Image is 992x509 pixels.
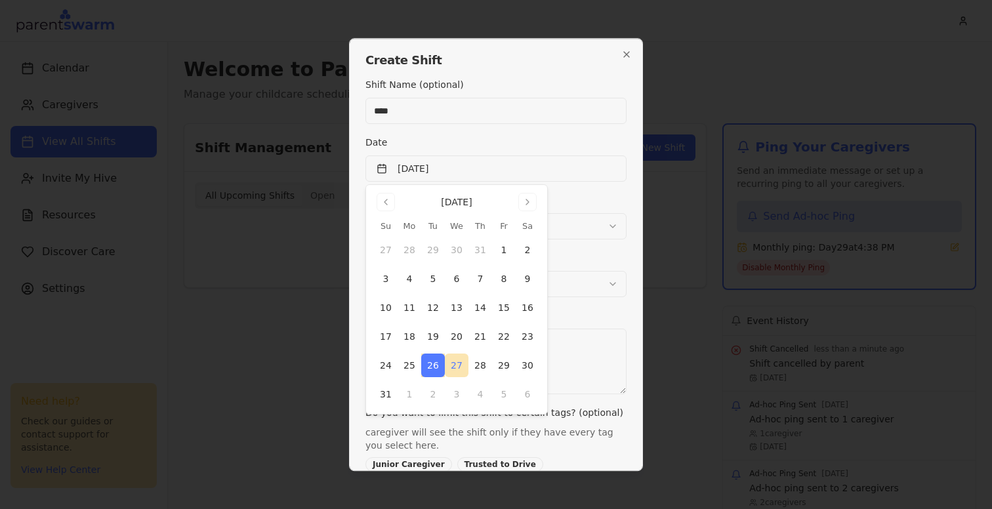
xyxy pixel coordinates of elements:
button: 30 [445,238,468,262]
th: Sunday [374,219,398,233]
label: Shift Name (optional) [365,79,464,90]
button: 31 [468,238,492,262]
th: Wednesday [445,219,468,233]
button: 29 [421,238,445,262]
button: 30 [516,354,539,377]
button: 19 [421,325,445,348]
button: 23 [516,325,539,348]
th: Thursday [468,219,492,233]
button: [DATE] [365,155,627,182]
button: 10 [374,296,398,319]
button: 17 [374,325,398,348]
button: 9 [516,267,539,291]
h2: Create Shift [365,54,627,66]
button: 18 [398,325,421,348]
button: 5 [421,267,445,291]
th: Saturday [516,219,539,233]
button: 7 [468,267,492,291]
th: Monday [398,219,421,233]
button: 6 [445,267,468,291]
button: 22 [492,325,516,348]
button: 29 [492,354,516,377]
button: 11 [398,296,421,319]
button: 1 [398,382,421,406]
label: Date [365,137,387,148]
button: 2 [421,382,445,406]
button: Go to next month [518,193,537,211]
p: caregiver will see the shift only if they have every tag you select here. [365,426,627,452]
button: 16 [516,296,539,319]
button: Go to previous month [377,193,395,211]
button: 1 [492,238,516,262]
button: 26 [421,354,445,377]
button: 25 [398,354,421,377]
button: 2 [516,238,539,262]
button: 12 [421,296,445,319]
button: 3 [374,267,398,291]
button: 4 [468,382,492,406]
button: 8 [492,267,516,291]
button: 31 [374,382,398,406]
th: Tuesday [421,219,445,233]
button: 3 [445,382,468,406]
button: 14 [468,296,492,319]
button: 28 [398,238,421,262]
div: Junior Caregiver [365,457,452,472]
button: 13 [445,296,468,319]
div: Trusted to Drive [457,457,543,472]
button: 5 [492,382,516,406]
button: 20 [445,325,468,348]
button: 24 [374,354,398,377]
button: 28 [468,354,492,377]
div: [DATE] [441,195,472,209]
button: 27 [445,354,468,377]
button: 27 [374,238,398,262]
button: 4 [398,267,421,291]
button: 6 [516,382,539,406]
button: 21 [468,325,492,348]
th: Friday [492,219,516,233]
button: 15 [492,296,516,319]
